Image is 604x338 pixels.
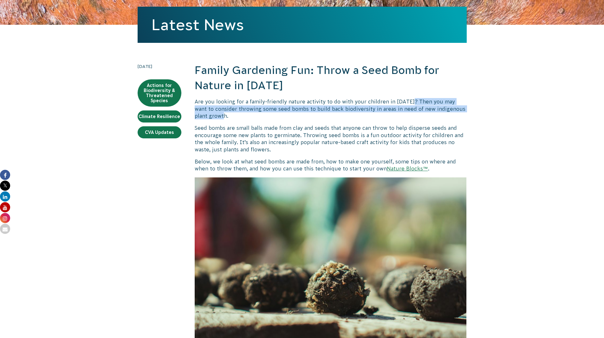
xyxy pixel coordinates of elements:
p: Seed bombs are small balls made from clay and seeds that anyone can throw to help disperse seeds ... [195,124,467,153]
a: Climate Resilience [138,110,181,123]
a: Actions for Biodiversity & Threatened Species [138,79,181,107]
a: Latest News [152,16,244,33]
p: Are you looking for a family-friendly nature activity to do with your children in [DATE]? Then yo... [195,98,467,119]
time: [DATE] [138,63,181,70]
h2: Family Gardening Fun: Throw a Seed Bomb for Nature in [DATE] [195,63,467,93]
p: Below, we look at what seed bombs are made from, how to make one yourself, some tips on where and... [195,158,467,172]
a: Nature Blocks™ [387,166,428,171]
a: CVA Updates [138,126,181,138]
